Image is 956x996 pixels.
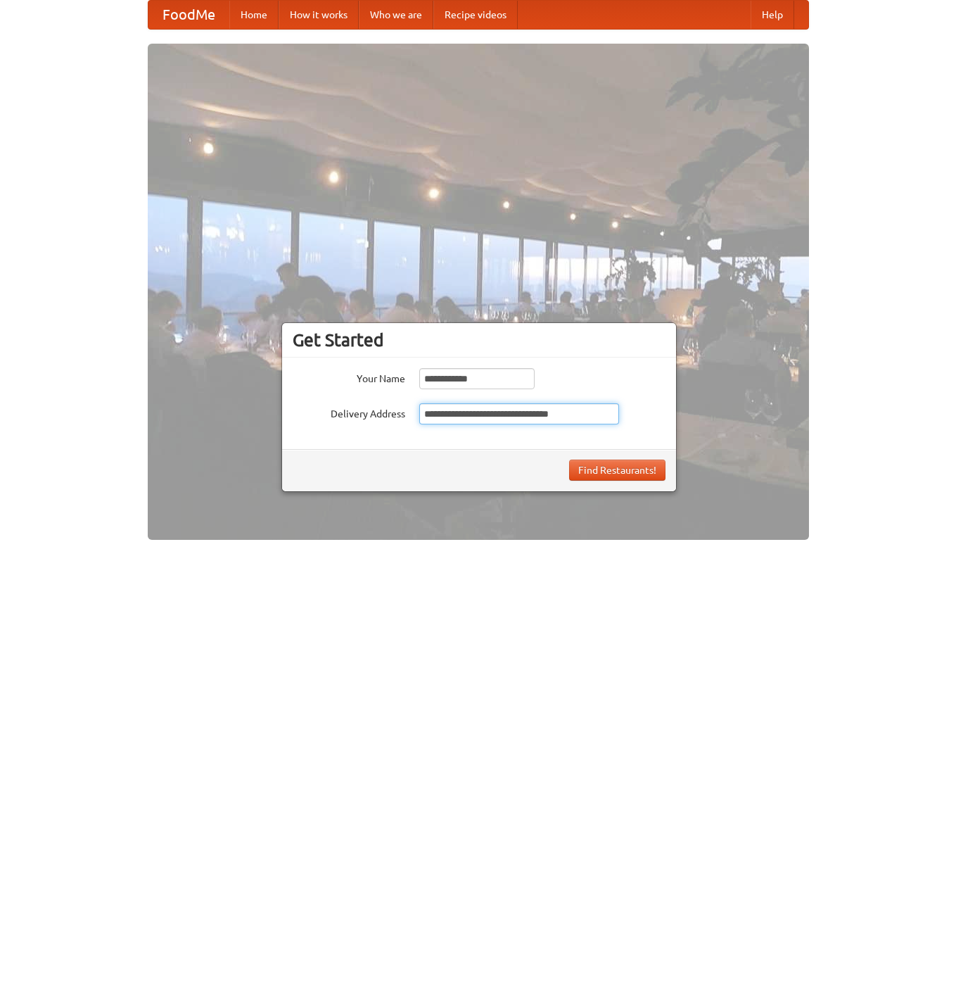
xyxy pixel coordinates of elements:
a: FoodMe [148,1,229,29]
a: How it works [279,1,359,29]
button: Find Restaurants! [569,460,665,481]
a: Help [751,1,794,29]
a: Who we are [359,1,433,29]
a: Recipe videos [433,1,518,29]
a: Home [229,1,279,29]
label: Your Name [293,368,405,386]
label: Delivery Address [293,403,405,421]
h3: Get Started [293,329,665,351]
